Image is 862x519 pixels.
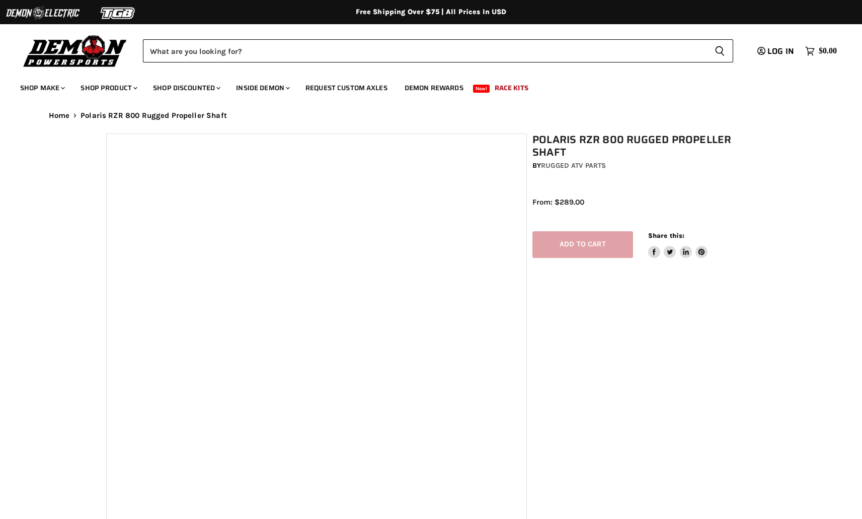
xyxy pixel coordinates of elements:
span: New! [473,85,490,93]
a: Request Custom Axles [298,78,395,98]
img: Demon Powersports [20,33,130,69]
a: Rugged ATV Parts [541,161,606,170]
a: Inside Demon [228,78,296,98]
span: Log in [767,45,794,57]
a: Shop Make [13,78,71,98]
img: Demon Electric Logo 2 [5,4,81,23]
ul: Main menu [13,74,834,98]
a: $0.00 [800,44,842,58]
a: Shop Product [73,78,143,98]
a: Home [49,111,70,120]
nav: Breadcrumbs [29,111,834,120]
a: Shop Discounted [145,78,226,98]
h1: Polaris RZR 800 Rugged Propeller Shaft [532,134,762,159]
button: Search [707,39,733,62]
div: by [532,160,762,171]
input: Search [143,39,707,62]
aside: Share this: [648,231,708,258]
span: $0.00 [819,46,837,56]
span: Share this: [648,232,684,239]
a: Demon Rewards [397,78,471,98]
div: Free Shipping Over $75 | All Prices In USD [29,8,834,17]
a: Log in [753,47,800,56]
a: Race Kits [487,78,536,98]
span: Polaris RZR 800 Rugged Propeller Shaft [81,111,227,120]
img: TGB Logo 2 [81,4,156,23]
span: From: $289.00 [532,198,584,207]
form: Product [143,39,733,62]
